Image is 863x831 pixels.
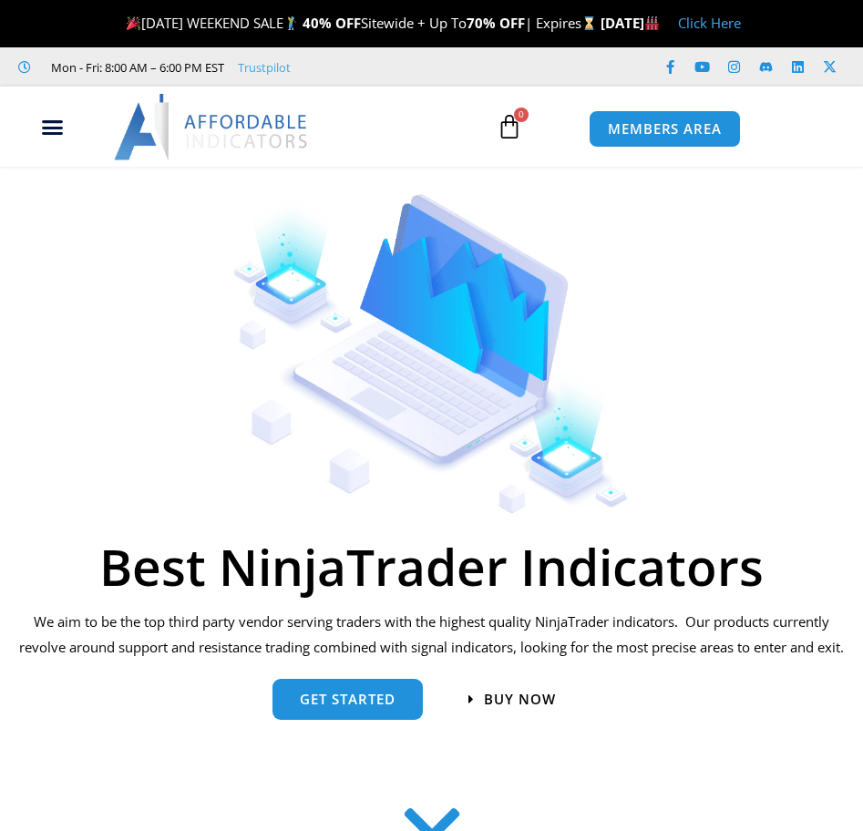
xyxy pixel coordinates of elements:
div: Menu Toggle [9,110,95,145]
span: Mon - Fri: 8:00 AM – 6:00 PM EST [46,56,224,78]
span: get started [300,692,396,706]
img: 🎉 [127,16,140,30]
a: Buy now [468,692,556,706]
strong: [DATE] [601,14,660,32]
a: MEMBERS AREA [589,110,741,148]
strong: 70% OFF [467,14,525,32]
img: Indicators 1 | Affordable Indicators – NinjaTrader [233,194,631,514]
strong: 40% OFF [303,14,361,32]
img: ⌛ [582,16,596,30]
img: LogoAI | Affordable Indicators – NinjaTrader [114,94,310,159]
a: 0 [469,100,550,153]
h1: Best NinjaTrader Indicators [14,541,849,591]
span: 0 [514,108,529,122]
a: Trustpilot [238,56,291,78]
img: 🏌️‍♂️ [284,16,298,30]
span: MEMBERS AREA [608,122,722,136]
a: Click Here [678,14,741,32]
span: Buy now [484,692,556,706]
p: We aim to be the top third party vendor serving traders with the highest quality NinjaTrader indi... [14,610,849,661]
img: 🏭 [645,16,659,30]
span: [DATE] WEEKEND SALE Sitewide + Up To | Expires [122,14,601,32]
a: get started [272,679,423,720]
